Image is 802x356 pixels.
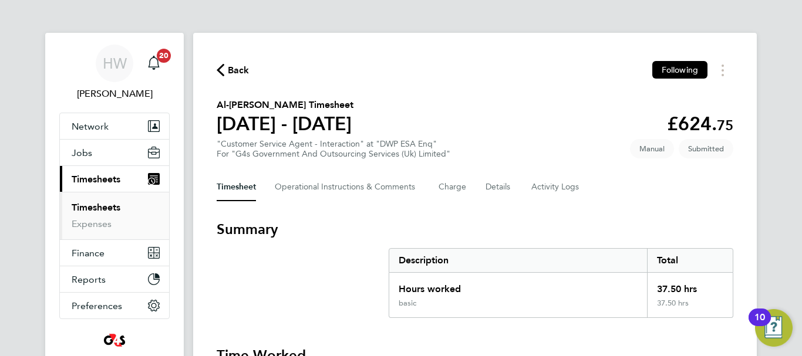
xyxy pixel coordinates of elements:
div: Timesheets [60,192,169,239]
div: Summary [389,248,733,318]
button: Network [60,113,169,139]
div: 37.50 hrs [647,299,733,317]
span: Back [228,63,250,77]
button: Timesheets [60,166,169,192]
span: 75 [717,117,733,134]
img: g4s4-logo-retina.png [100,331,129,350]
a: Timesheets [72,202,120,213]
span: 20 [157,49,171,63]
span: This timesheet is Submitted. [679,139,733,158]
button: Finance [60,240,169,266]
h2: Al-[PERSON_NAME] Timesheet [217,98,353,112]
div: For "G4s Government And Outsourcing Services (Uk) Limited" [217,149,450,159]
button: Preferences [60,293,169,318]
button: Following [652,61,707,79]
span: Reports [72,274,106,285]
span: HW [103,56,127,71]
button: Back [217,63,250,77]
button: Details [486,173,513,201]
div: basic [399,299,416,308]
h3: Summary [217,220,733,239]
a: Go to home page [59,331,170,350]
app-decimal: £624. [667,113,733,135]
span: Following [662,65,698,75]
span: Timesheets [72,174,120,185]
span: Jobs [72,147,92,158]
button: Reports [60,266,169,292]
div: 10 [754,317,765,333]
button: Operational Instructions & Comments [275,173,420,201]
span: Network [72,121,109,132]
button: Open Resource Center, 10 new notifications [755,309,793,347]
div: Hours worked [389,273,647,299]
a: HW[PERSON_NAME] [59,45,170,101]
div: Description [389,249,647,272]
button: Charge [439,173,467,201]
a: 20 [142,45,166,82]
a: Expenses [72,218,112,229]
span: Finance [72,247,105,259]
div: 37.50 hrs [647,273,733,299]
span: Preferences [72,300,122,311]
div: Total [647,249,733,272]
button: Timesheets Menu [712,61,733,79]
span: Helen Wright [59,87,170,101]
h1: [DATE] - [DATE] [217,112,353,135]
button: Jobs [60,140,169,165]
div: "Customer Service Agent - Interaction" at "DWP ESA Enq" [217,139,450,159]
button: Timesheet [217,173,256,201]
span: This timesheet was manually created. [630,139,674,158]
button: Activity Logs [531,173,581,201]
